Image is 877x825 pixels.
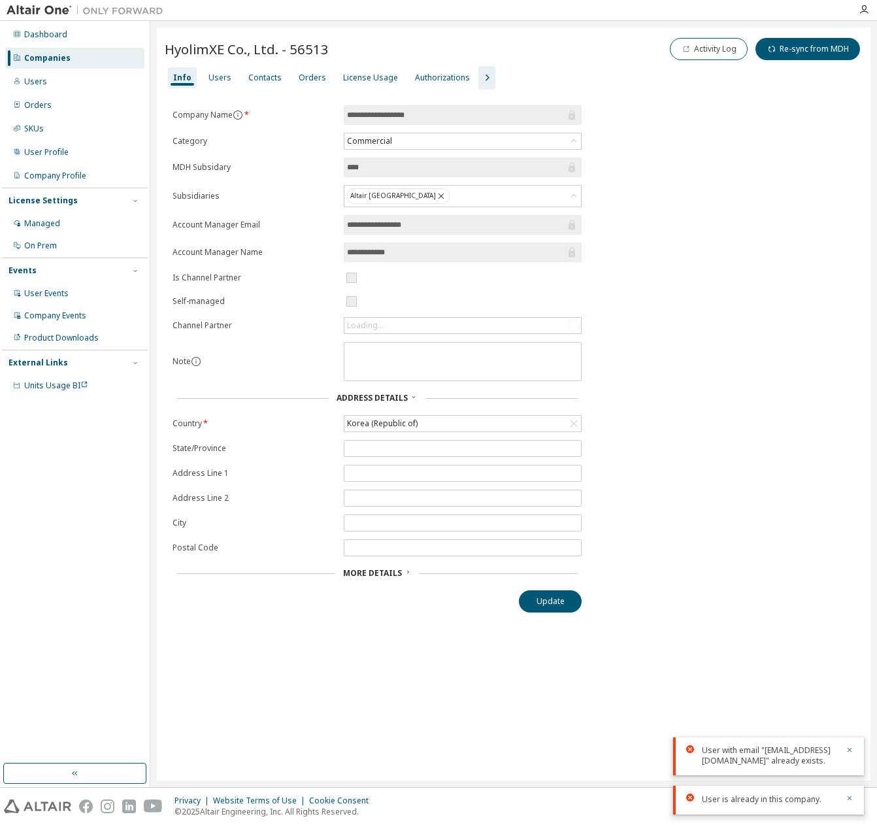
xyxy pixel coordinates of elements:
[208,73,231,83] div: Users
[345,416,420,431] div: Korea (Republic of)
[24,171,86,181] div: Company Profile
[173,493,336,503] label: Address Line 2
[24,241,57,251] div: On Prem
[79,800,93,813] img: facebook.svg
[345,134,394,148] div: Commercial
[344,416,581,431] div: Korea (Republic of)
[519,590,582,613] button: Update
[8,265,37,276] div: Events
[191,356,201,367] button: information
[24,288,69,299] div: User Events
[233,110,243,120] button: information
[343,73,398,83] div: License Usage
[213,796,309,806] div: Website Terms of Use
[174,796,213,806] div: Privacy
[7,4,170,17] img: Altair One
[24,53,71,63] div: Companies
[173,443,336,454] label: State/Province
[24,380,88,391] span: Units Usage BI
[248,73,282,83] div: Contacts
[173,296,336,307] label: Self-managed
[122,800,136,813] img: linkedin.svg
[173,162,336,173] label: MDH Subsidary
[24,29,67,40] div: Dashboard
[24,311,86,321] div: Company Events
[702,745,838,766] div: User with email "[EMAIL_ADDRESS][DOMAIN_NAME]" already exists.
[173,247,336,258] label: Account Manager Name
[337,392,408,403] span: Address Details
[755,38,860,60] button: Re-sync from MDH
[299,73,326,83] div: Orders
[174,806,376,817] p: © 2025 Altair Engineering, Inc. All Rights Reserved.
[101,800,114,813] img: instagram.svg
[173,320,336,331] label: Channel Partner
[8,195,78,206] div: License Settings
[415,73,470,83] div: Authorizations
[347,320,384,331] div: Loading...
[24,124,44,134] div: SKUs
[24,76,47,87] div: Users
[173,110,336,120] label: Company Name
[347,188,450,204] div: Altair [GEOGRAPHIC_DATA]
[173,273,336,283] label: Is Channel Partner
[24,333,99,343] div: Product Downloads
[173,418,336,429] label: Country
[4,800,71,813] img: altair_logo.svg
[670,38,748,60] button: Activity Log
[702,794,838,805] div: User is already in this company.
[173,220,336,230] label: Account Manager Email
[8,358,68,368] div: External Links
[344,186,581,207] div: Altair [GEOGRAPHIC_DATA]
[173,543,336,553] label: Postal Code
[344,318,581,333] div: Loading...
[309,796,376,806] div: Cookie Consent
[173,73,191,83] div: Info
[344,133,581,149] div: Commercial
[24,218,60,229] div: Managed
[144,800,163,813] img: youtube.svg
[173,518,336,528] label: City
[343,567,402,579] span: More Details
[173,468,336,479] label: Address Line 1
[24,147,69,158] div: User Profile
[165,40,329,58] span: HyolimXE Co., Ltd. - 56513
[173,356,191,367] label: Note
[173,136,336,146] label: Category
[24,100,52,110] div: Orders
[173,191,336,201] label: Subsidiaries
